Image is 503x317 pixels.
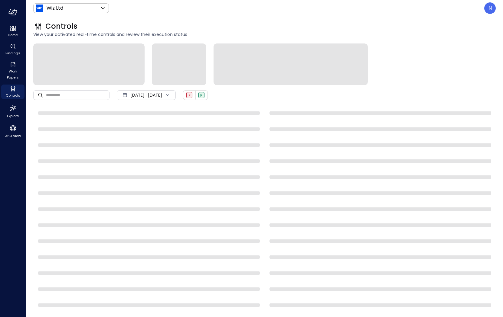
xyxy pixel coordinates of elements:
[186,92,192,98] div: Failed
[47,5,63,12] p: Wiz Ltd
[1,85,24,99] div: Controls
[5,50,20,56] span: Findings
[198,92,204,98] div: Passed
[1,123,24,139] div: 360 View
[130,92,145,98] span: [DATE]
[1,42,24,57] div: Findings
[1,103,24,120] div: Explore
[4,68,22,80] span: Work Papers
[1,60,24,81] div: Work Papers
[484,2,496,14] div: Noy Vadai
[36,5,43,12] img: Icon
[8,32,18,38] span: Home
[188,93,191,98] span: F
[45,21,77,31] span: Controls
[5,133,21,139] span: 360 View
[200,93,203,98] span: P
[7,113,19,119] span: Explore
[488,5,492,12] p: N
[33,31,496,38] span: View your activated real-time controls and review their execution status
[1,24,24,39] div: Home
[6,92,20,98] span: Controls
